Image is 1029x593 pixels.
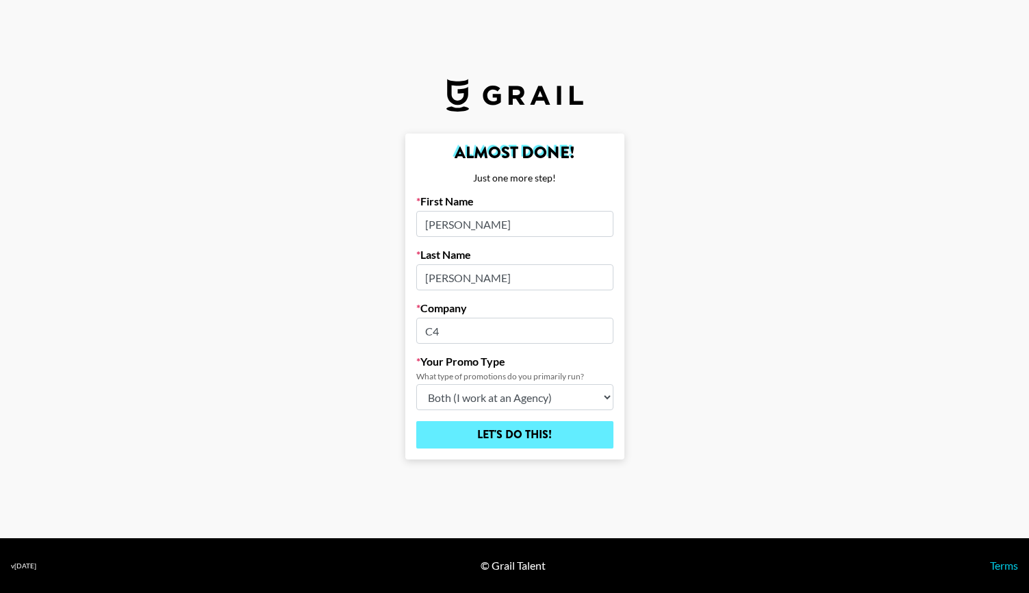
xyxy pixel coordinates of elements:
label: Your Promo Type [416,355,613,368]
div: v [DATE] [11,562,36,570]
a: Terms [990,559,1018,572]
input: Company [416,318,613,344]
h2: Almost Done! [416,144,613,161]
input: Last Name [416,264,613,290]
label: First Name [416,194,613,208]
input: Let's Do This! [416,421,613,449]
label: Last Name [416,248,613,262]
label: Company [416,301,613,315]
input: First Name [416,211,613,237]
div: © Grail Talent [481,559,546,572]
div: Just one more step! [416,172,613,184]
img: Grail Talent Logo [446,79,583,112]
div: What type of promotions do you primarily run? [416,371,613,381]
